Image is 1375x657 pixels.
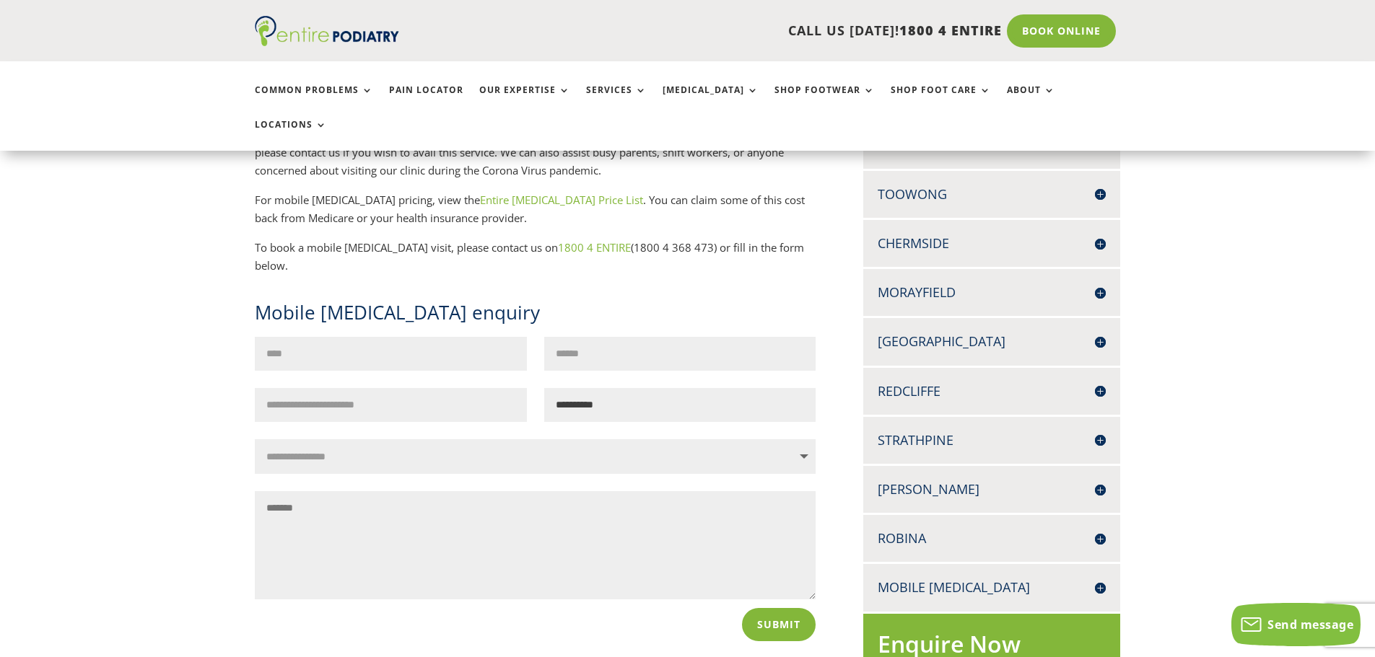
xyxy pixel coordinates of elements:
[586,85,647,116] a: Services
[389,85,463,116] a: Pain Locator
[878,529,1106,547] h4: Robina
[878,234,1106,252] h4: Chermside
[1007,85,1055,116] a: About
[255,85,373,116] a: Common Problems
[1007,14,1116,48] a: Book Online
[255,16,399,46] img: logo (1)
[255,239,816,275] p: To book a mobile [MEDICAL_DATA] visit, please contact us on (1800 4 368 473) or fill in the form ...
[558,240,631,255] a: 1800 4 ENTIRE
[878,185,1106,203] h4: Toowong
[878,283,1106,301] h4: Morayfield
[455,22,1002,40] p: CALL US [DATE]!
[255,120,327,151] a: Locations
[663,85,759,116] a: [MEDICAL_DATA]
[742,608,816,641] button: Submit
[255,35,399,49] a: Entire Podiatry
[878,431,1106,449] h4: Strathpine
[878,480,1106,498] h4: [PERSON_NAME]
[1267,617,1353,632] span: Send message
[255,191,816,239] p: For mobile [MEDICAL_DATA] pricing, view the . You can claim some of this cost back from Medicare ...
[1231,603,1361,646] button: Send message
[878,578,1106,596] h4: Mobile [MEDICAL_DATA]
[891,85,991,116] a: Shop Foot Care
[774,85,875,116] a: Shop Footwear
[255,299,816,337] h1: Mobile [MEDICAL_DATA] enquiry
[878,332,1106,350] h4: [GEOGRAPHIC_DATA]
[480,193,643,207] a: Entire [MEDICAL_DATA] Price List
[878,382,1106,400] h4: Redcliffe
[255,125,816,191] p: Our mobile services are primarily designed for the elderly, people with disabilities or those in ...
[899,22,1002,39] span: 1800 4 ENTIRE
[479,85,570,116] a: Our Expertise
